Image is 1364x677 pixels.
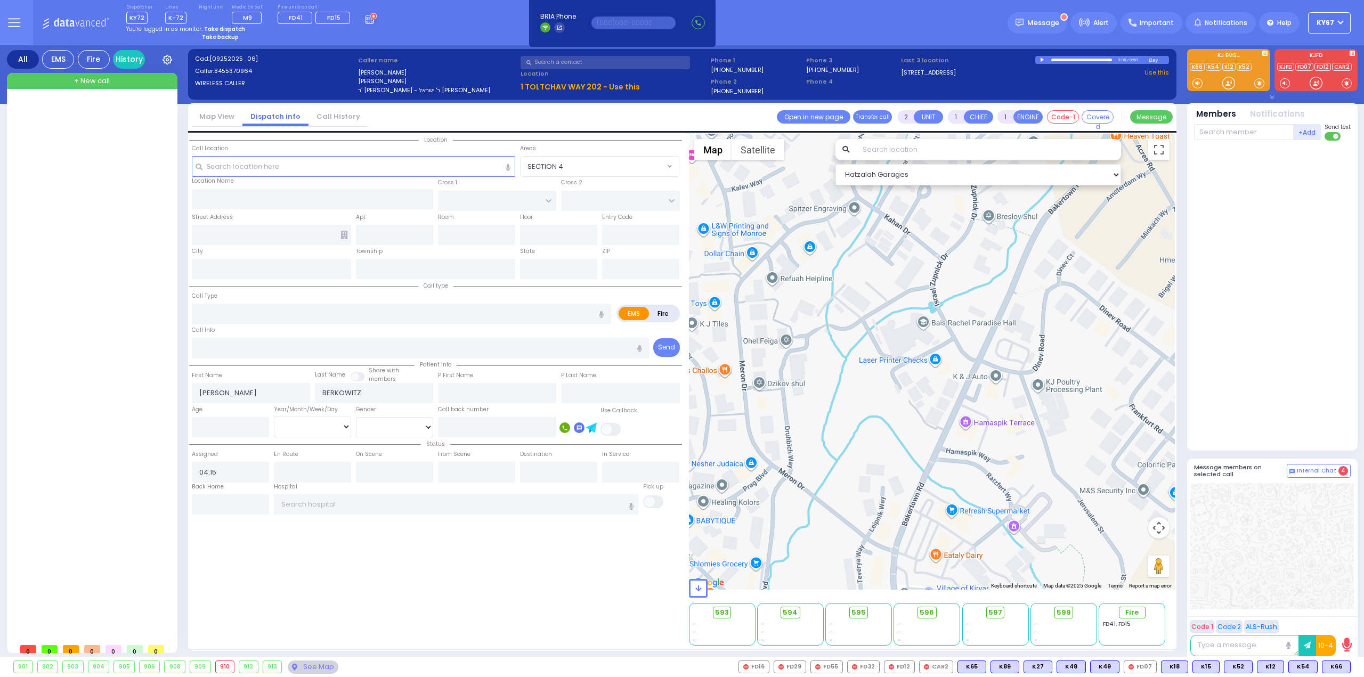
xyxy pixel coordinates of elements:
span: FD15 [327,13,340,22]
span: - [761,628,764,636]
a: Map View [191,111,242,121]
div: BLS [1192,660,1220,673]
button: Internal Chat 4 [1287,464,1351,478]
span: 0 [63,645,79,653]
span: 594 [783,607,798,618]
img: comment-alt.png [1289,469,1295,474]
span: SECTION 4 [520,156,679,176]
span: Send text [1325,123,1351,131]
div: 903 [63,661,83,673]
span: - [761,620,764,628]
span: Help [1277,18,1292,28]
span: Status [421,440,450,448]
label: Gender [356,405,376,414]
label: Fire [648,307,678,320]
label: Medic on call [232,4,265,11]
div: FD29 [774,660,806,673]
label: Caller name [358,56,517,65]
span: Call type [418,282,453,290]
label: KJFD [1274,53,1358,60]
div: 904 [88,661,109,673]
img: Logo [42,16,113,29]
a: FD07 [1295,63,1313,71]
button: Transfer call [853,110,892,124]
div: 913 [263,661,282,673]
span: Phone 4 [806,77,898,86]
span: Alert [1093,18,1109,28]
div: FD32 [847,660,880,673]
button: Notifications [1250,108,1305,120]
div: K52 [1224,660,1253,673]
div: 0:00 [1117,54,1127,66]
span: 596 [920,607,934,618]
span: - [830,620,833,628]
span: Phone 3 [806,56,898,65]
div: 912 [239,661,258,673]
div: BLS [1224,660,1253,673]
span: 0 [42,645,58,653]
button: ENGINE [1013,110,1043,124]
a: Use this [1144,68,1169,77]
div: See map [288,660,338,674]
div: 906 [140,661,160,673]
div: 901 [14,661,33,673]
label: Call Type [192,292,217,300]
button: +Add [1294,124,1321,140]
span: - [830,636,833,644]
input: (000)000-00000 [591,17,676,29]
a: FD12 [1314,63,1331,71]
span: Location [419,136,453,144]
span: K-72 [165,12,186,24]
span: SECTION 4 [521,157,664,176]
img: red-radio-icon.svg [815,664,821,670]
span: [09252025_06] [209,54,258,63]
label: Cross 2 [561,178,582,187]
label: Hospital [274,483,297,491]
strong: Take backup [202,33,239,41]
label: On Scene [356,450,382,459]
label: [PERSON_NAME] [358,77,517,86]
div: BLS [1161,660,1188,673]
div: K48 [1057,660,1086,673]
div: BLS [957,660,986,673]
div: FD12 [884,660,915,673]
span: 0 [127,645,143,653]
label: Lines [165,4,186,11]
span: - [693,628,696,636]
strong: Take dispatch [204,25,245,33]
button: Map camera controls [1148,517,1170,539]
div: K66 [1322,660,1351,673]
div: CAR2 [919,660,953,673]
label: P Last Name [561,371,596,380]
div: BLS [1057,660,1086,673]
label: Assigned [192,450,218,459]
span: 593 [715,607,729,618]
span: You're logged in as monitor. [126,25,202,33]
span: 597 [988,607,1002,618]
div: BLS [1257,660,1284,673]
div: K65 [957,660,986,673]
label: Room [438,213,454,222]
span: - [898,636,901,644]
img: red-radio-icon.svg [778,664,784,670]
input: Search a contact [521,56,690,69]
label: [PHONE_NUMBER] [711,87,764,95]
span: Important [1140,18,1174,28]
button: Show street map [694,139,732,160]
label: Age [192,405,202,414]
span: - [966,636,969,644]
label: Fire units on call [278,4,354,11]
span: - [830,628,833,636]
label: City [192,247,203,256]
span: - [898,620,901,628]
a: K52 [1237,63,1252,71]
button: ALS-Rush [1244,620,1279,633]
input: Search location [856,139,1122,160]
div: Year/Month/Week/Day [274,405,351,414]
button: Drag Pegman onto the map to open Street View [1148,556,1170,577]
img: message.svg [1016,19,1024,27]
button: Members [1196,108,1236,120]
label: ZIP [602,247,610,256]
a: K12 [1222,63,1236,71]
span: 0 [84,645,100,653]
